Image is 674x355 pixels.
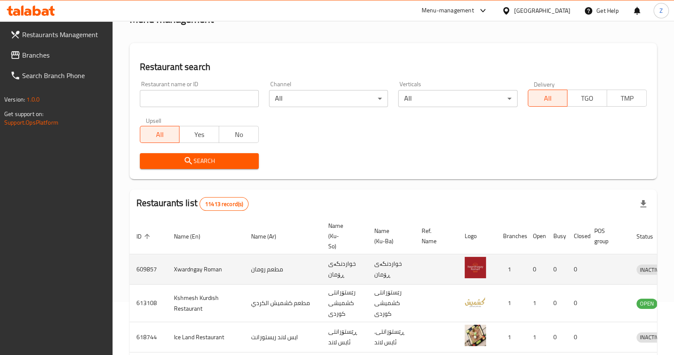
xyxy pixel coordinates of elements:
span: Version: [4,94,25,105]
td: Kshmesh Kurdish Restaurant [167,285,244,322]
button: All [140,126,180,143]
td: 1 [526,322,547,352]
span: Branches [22,50,106,60]
img: Kshmesh Kurdish Restaurant [465,291,486,312]
div: [GEOGRAPHIC_DATA] [514,6,570,15]
th: Open [526,218,547,254]
td: 0 [547,285,567,322]
td: خواردنگەی ڕۆمان [367,254,415,285]
td: .ڕێستۆرانتی ئایس لاند [367,322,415,352]
span: OPEN [636,299,657,308]
td: رێستۆرانتی کشمیشى كوردى [321,285,367,322]
div: Menu-management [422,6,474,16]
a: Search Branch Phone [3,65,113,86]
label: Upsell [146,117,162,123]
td: 1 [496,254,526,285]
span: INACTIVE [636,265,665,275]
button: Search [140,153,259,169]
span: Search Branch Phone [22,70,106,81]
td: 0 [567,285,587,322]
td: 618744 [130,322,167,352]
span: Get support on: [4,108,43,119]
img: Xwardngay Roman [465,257,486,278]
td: ايس لاند ريستورانت [244,322,321,352]
span: INACTIVE [636,332,665,342]
td: 0 [526,254,547,285]
td: مطعم كشميش الكردي [244,285,321,322]
button: No [219,126,259,143]
div: Total records count [200,197,249,211]
span: Ref. Name [422,226,448,246]
div: Export file [633,194,654,214]
span: TMP [610,92,643,105]
th: Closed [567,218,587,254]
button: TGO [567,90,607,107]
a: Support.OpsPlatform [4,117,58,128]
span: 11413 record(s) [200,200,248,208]
span: ID [136,231,153,242]
button: All [528,90,568,107]
td: مطعم رومان [244,254,321,285]
span: Name (Ku-So) [328,221,357,251]
input: Search for restaurant name or ID.. [140,90,259,107]
span: Z [660,6,663,15]
button: Yes [179,126,219,143]
td: رێستۆرانتی کشمیشى كوردى [367,285,415,322]
td: 0 [567,254,587,285]
span: Name (En) [174,231,211,242]
th: Branches [496,218,526,254]
th: Logo [458,218,496,254]
span: Restaurants Management [22,29,106,40]
td: 613108 [130,285,167,322]
td: 0 [547,254,567,285]
span: POS group [594,226,619,246]
h2: Restaurants list [136,197,249,211]
td: 1 [496,322,526,352]
td: Xwardngay Roman [167,254,244,285]
div: All [269,90,388,107]
div: OPEN [636,299,657,309]
td: 0 [547,322,567,352]
td: 1 [526,285,547,322]
span: Search [147,156,252,166]
td: خواردنگەی ڕۆمان [321,254,367,285]
td: 609857 [130,254,167,285]
span: All [532,92,564,105]
td: ڕێستۆرانتی ئایس لاند [321,322,367,352]
button: TMP [607,90,647,107]
a: Restaurants Management [3,24,113,45]
h2: Menu management [130,12,214,26]
td: 1 [496,285,526,322]
img: Ice Land Restaurant [465,325,486,346]
span: Yes [183,128,216,141]
div: INACTIVE [636,265,665,275]
td: 0 [567,322,587,352]
span: 1.0.0 [26,94,40,105]
td: Ice Land Restaurant [167,322,244,352]
span: TGO [571,92,604,105]
th: Busy [547,218,567,254]
label: Delivery [534,81,555,87]
span: Status [636,231,664,242]
span: No [223,128,255,141]
h2: Restaurant search [140,61,647,73]
div: All [398,90,517,107]
a: Branches [3,45,113,65]
span: All [144,128,176,141]
span: Name (Ku-Ba) [374,226,405,246]
span: Name (Ar) [251,231,287,242]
